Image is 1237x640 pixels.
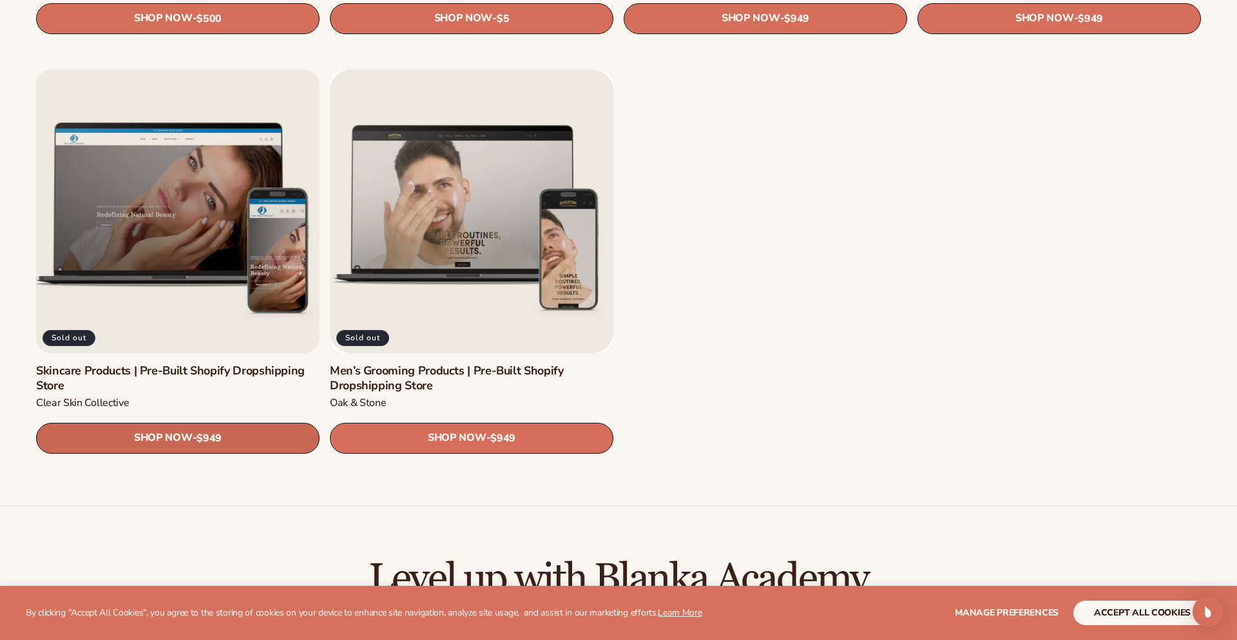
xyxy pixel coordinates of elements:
p: By clicking "Accept All Cookies", you agree to the storing of cookies on your device to enhance s... [26,608,702,619]
a: SHOP NOW- $500 [36,3,320,34]
span: $949 [784,12,809,24]
div: Open Intercom Messenger [1193,596,1223,627]
a: SHOP NOW- $5 [330,3,613,34]
span: $5 [497,12,509,24]
a: Skincare Products | Pre-Built Shopify Dropshipping Store [36,364,320,394]
button: accept all cookies [1073,601,1211,625]
span: $949 [490,432,515,445]
a: SHOP NOW- $949 [624,3,907,34]
span: SHOP NOW [722,12,780,24]
span: $949 [1078,12,1103,24]
span: $500 [197,12,222,24]
span: SHOP NOW [134,12,192,24]
span: SHOP NOW [428,432,486,444]
a: SHOP NOW- $949 [917,3,1201,34]
span: SHOP NOW [434,12,492,24]
a: Men’s Grooming Products | Pre-Built Shopify Dropshipping Store [330,364,613,394]
span: SHOP NOW [1015,12,1073,24]
span: Manage preferences [955,606,1059,619]
span: SHOP NOW [134,432,192,444]
a: Learn More [658,606,702,619]
a: SHOP NOW- $949 [36,423,320,454]
h2: Level up with Blanka Academy [36,558,1201,601]
button: Manage preferences [955,601,1059,625]
a: SHOP NOW- $949 [330,423,613,454]
span: $949 [197,432,222,445]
